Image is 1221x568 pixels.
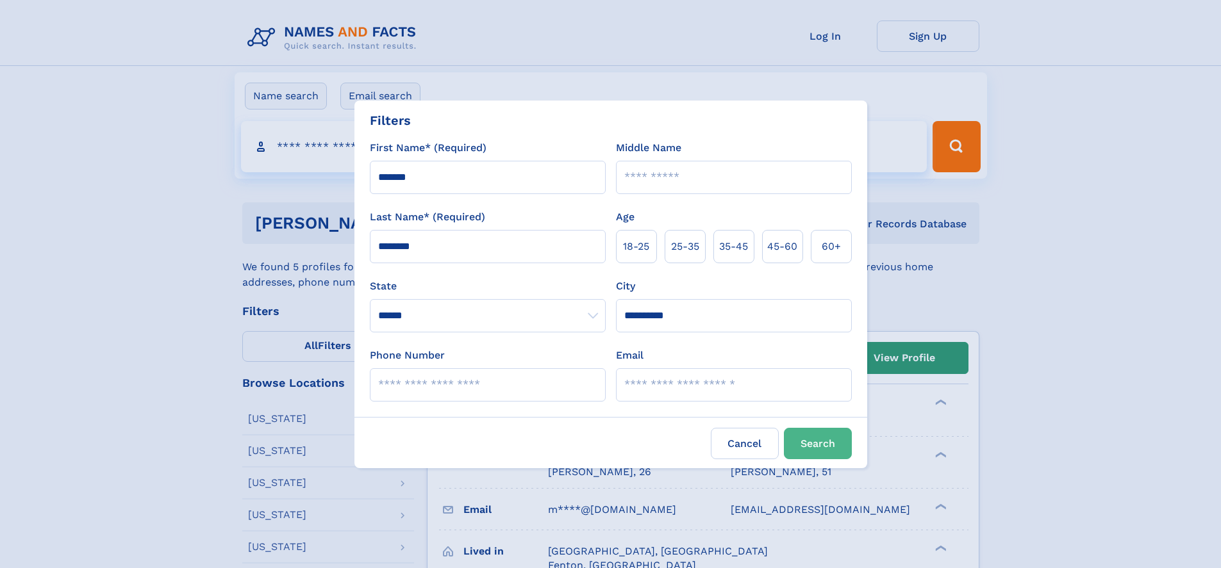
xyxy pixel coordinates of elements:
div: Filters [370,111,411,130]
label: Email [616,348,644,363]
span: 25‑35 [671,239,699,254]
label: State [370,279,606,294]
span: 35‑45 [719,239,748,254]
label: Cancel [711,428,779,459]
span: 60+ [822,239,841,254]
label: Middle Name [616,140,681,156]
button: Search [784,428,852,459]
label: First Name* (Required) [370,140,486,156]
label: Last Name* (Required) [370,209,485,225]
label: City [616,279,635,294]
span: 18‑25 [623,239,649,254]
label: Age [616,209,635,225]
span: 45‑60 [767,239,797,254]
label: Phone Number [370,348,445,363]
